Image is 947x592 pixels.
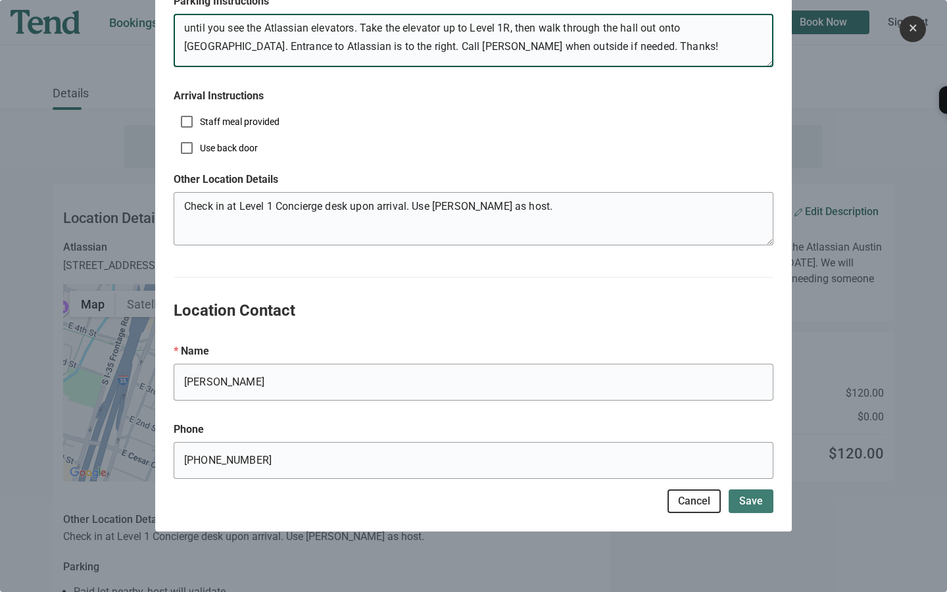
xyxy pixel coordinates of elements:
label: Staff meal provided [200,115,279,128]
button: Cancel [668,489,721,513]
textarea: Check in at Level 1 Concierge desk upon arrival. Use [PERSON_NAME] as host. [174,197,773,245]
p: Name [174,343,773,359]
h2: Location Contact [174,299,773,322]
div: × [900,16,926,42]
p: Phone [174,422,773,437]
button: Save [729,489,773,513]
label: Use back door [200,141,258,155]
p: Arrival Instructions [174,88,773,104]
p: Other Location Details [174,172,773,187]
textarea: Our parking garage is located on [GEOGRAPHIC_DATA], between 5th and 6th streets. Drive 360 degree... [174,19,773,66]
